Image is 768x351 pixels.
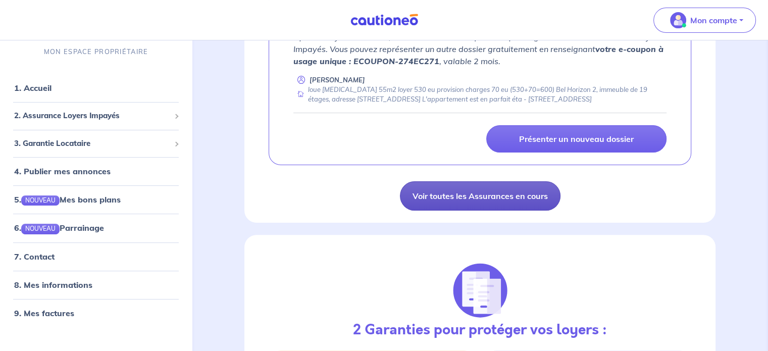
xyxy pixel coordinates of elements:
[4,275,188,295] div: 8. Mes informations
[4,246,188,267] div: 7. Contact
[346,14,422,26] img: Cautioneo
[4,218,188,238] div: 6.NOUVEAUParrainage
[486,125,667,153] a: Présenter un nouveau dossier
[310,75,365,85] p: [PERSON_NAME]
[4,303,188,323] div: 9. Mes factures
[690,14,737,26] p: Mon compte
[14,280,92,290] a: 8. Mes informations
[4,134,188,154] div: 3. Garantie Locataire
[4,107,188,126] div: 2. Assurance Loyers Impayés
[14,223,104,233] a: 6.NOUVEAUParrainage
[353,322,607,339] h3: 2 Garanties pour protéger vos loyers :
[14,138,170,149] span: 3. Garantie Locataire
[14,83,52,93] a: 1. Accueil
[4,162,188,182] div: 4. Publier mes annonces
[44,47,148,57] p: MON ESPACE PROPRIÉTAIRE
[293,85,667,105] div: loue [MEDICAL_DATA] 55m2 loyer 530 eu provision charges 70 eu (530+70=600) Bel Horizon 2, immeubl...
[653,8,756,33] button: illu_account_valid_menu.svgMon compte
[14,111,170,122] span: 2. Assurance Loyers Impayés
[453,263,507,318] img: justif-loupe
[4,78,188,98] div: 1. Accueil
[293,31,667,67] p: Après analyse du dossier, nous vous informons qu’il n’est pas éligible à notre Assurance de Loyer...
[14,308,74,318] a: 9. Mes factures
[400,181,560,211] a: Voir toutes les Assurances en cours
[14,167,111,177] a: 4. Publier mes annonces
[4,190,188,210] div: 5.NOUVEAUMes bons plans
[14,252,55,262] a: 7. Contact
[670,12,686,28] img: illu_account_valid_menu.svg
[519,134,634,144] p: Présenter un nouveau dossier
[293,44,663,66] strong: votre e-coupon à usage unique : ECOUPON-274EC271
[14,195,121,205] a: 5.NOUVEAUMes bons plans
